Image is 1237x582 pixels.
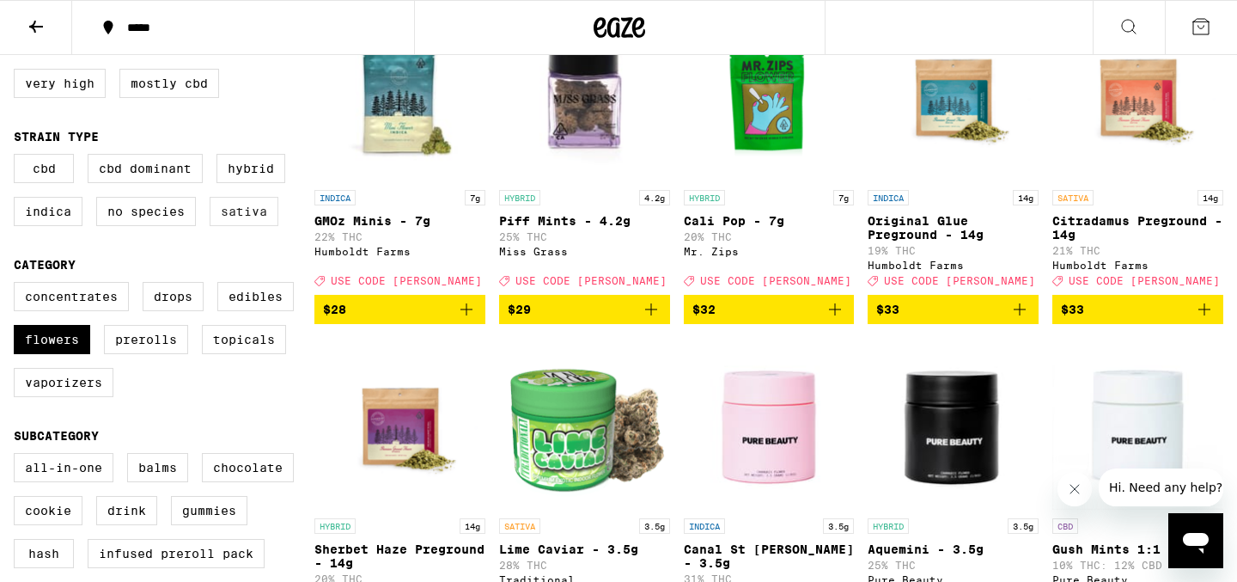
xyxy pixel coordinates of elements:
legend: Category [14,258,76,272]
img: Miss Grass - Piff Mints - 4.2g [499,9,670,181]
label: Indica [14,197,82,226]
p: GMOz Minis - 7g [314,214,485,228]
p: 19% THC [868,245,1039,256]
label: Edibles [217,282,294,311]
p: HYBRID [499,190,540,205]
img: Humboldt Farms - Citradamus Preground - 14g [1052,9,1223,181]
label: Very High [14,69,106,98]
p: INDICA [868,190,909,205]
img: Pure Beauty - Canal St Runtz - 3.5g [684,338,855,510]
iframe: Close message [1057,472,1092,506]
label: Sativa [210,197,278,226]
span: USE CODE [PERSON_NAME] [884,275,1035,286]
img: Humboldt Farms - Original Glue Preground - 14g [868,9,1039,181]
label: Prerolls [104,325,188,354]
p: Citradamus Preground - 14g [1052,214,1223,242]
p: SATIVA [1052,190,1094,205]
p: 14g [1013,190,1039,205]
span: $28 [323,303,346,316]
p: INDICA [684,518,725,534]
label: Gummies [171,496,247,525]
a: Open page for Citradamus Preground - 14g from Humboldt Farms [1052,9,1223,295]
p: 28% THC [499,560,670,571]
label: Cookie [14,496,82,525]
div: Mr. Zips [684,246,855,257]
label: Topicals [202,325,286,354]
p: Sherbet Haze Preground - 14g [314,542,485,570]
p: Aquemini - 3.5g [868,542,1039,556]
a: Open page for Piff Mints - 4.2g from Miss Grass [499,9,670,295]
p: 22% THC [314,231,485,242]
label: CBD Dominant [88,154,203,183]
button: Add to bag [1052,295,1223,324]
img: Pure Beauty - Gush Mints 1:1 - 3.5g [1052,338,1223,510]
button: Add to bag [684,295,855,324]
p: 3.5g [823,518,854,534]
p: Gush Mints 1:1 - 3.5g [1052,542,1223,556]
span: $29 [508,303,531,316]
p: 3.5g [1008,518,1039,534]
button: Add to bag [314,295,485,324]
label: Drops [143,282,204,311]
p: Lime Caviar - 3.5g [499,542,670,556]
p: Canal St [PERSON_NAME] - 3.5g [684,542,855,570]
p: 21% THC [1052,245,1223,256]
div: Miss Grass [499,246,670,257]
span: $33 [876,303,899,316]
span: USE CODE [PERSON_NAME] [331,275,482,286]
p: HYBRID [314,518,356,534]
label: Drink [96,496,157,525]
label: CBD [14,154,74,183]
div: Humboldt Farms [868,260,1039,271]
label: Infused Preroll Pack [88,539,265,568]
p: 10% THC: 12% CBD [1052,560,1223,571]
img: Humboldt Farms - Sherbet Haze Preground - 14g [314,338,485,510]
label: Concentrates [14,282,129,311]
img: Pure Beauty - Aquemini - 3.5g [868,338,1039,510]
span: USE CODE [PERSON_NAME] [515,275,667,286]
p: HYBRID [684,190,725,205]
p: 20% THC [684,231,855,242]
span: USE CODE [PERSON_NAME] [700,275,851,286]
p: 25% THC [499,231,670,242]
p: 3.5g [639,518,670,534]
label: No Species [96,197,196,226]
label: Vaporizers [14,368,113,397]
p: 7g [833,190,854,205]
iframe: Message from company [1099,469,1223,506]
label: Hybrid [216,154,285,183]
p: Original Glue Preground - 14g [868,214,1039,242]
p: Piff Mints - 4.2g [499,214,670,228]
div: Humboldt Farms [314,246,485,257]
img: Humboldt Farms - GMOz Minis - 7g [314,9,485,181]
button: Add to bag [499,295,670,324]
label: Chocolate [202,453,294,482]
a: Open page for GMOz Minis - 7g from Humboldt Farms [314,9,485,295]
span: USE CODE [PERSON_NAME] [1069,275,1220,286]
label: Flowers [14,325,90,354]
button: Add to bag [868,295,1039,324]
label: Mostly CBD [119,69,219,98]
p: 25% THC [868,560,1039,571]
span: $33 [1061,303,1084,316]
p: INDICA [314,190,356,205]
p: Cali Pop - 7g [684,214,855,228]
p: 14g [1197,190,1223,205]
p: 4.2g [639,190,670,205]
legend: Strain Type [14,130,99,144]
img: Mr. Zips - Cali Pop - 7g [684,9,855,181]
p: HYBRID [868,518,909,534]
p: 14g [460,518,485,534]
label: Hash [14,539,74,568]
iframe: Button to launch messaging window [1168,513,1223,568]
div: Humboldt Farms [1052,260,1223,271]
span: $32 [692,303,716,316]
a: Open page for Original Glue Preground - 14g from Humboldt Farms [868,9,1039,295]
label: Balms [127,453,188,482]
legend: Subcategory [14,429,99,443]
a: Open page for Cali Pop - 7g from Mr. Zips [684,9,855,295]
label: All-In-One [14,453,113,482]
p: 7g [465,190,485,205]
img: Traditional - Lime Caviar - 3.5g [499,338,670,510]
